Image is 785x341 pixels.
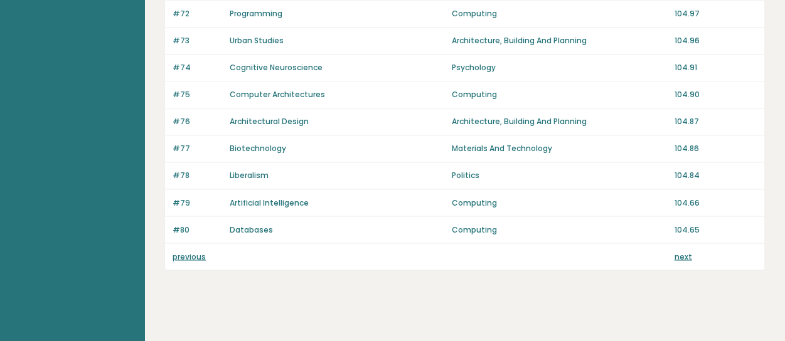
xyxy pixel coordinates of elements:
[230,197,309,207] a: Artificial Intelligence
[452,170,666,181] p: Politics
[173,89,222,100] p: #75
[230,170,269,181] a: Liberalism
[230,89,325,100] a: Computer Architectures
[173,62,222,73] p: #74
[674,143,757,154] p: 104.86
[452,224,666,235] p: Computing
[674,116,757,127] p: 104.87
[674,170,757,181] p: 104.84
[452,62,666,73] p: Psychology
[230,224,273,234] a: Databases
[230,143,286,154] a: Biotechnology
[674,89,757,100] p: 104.90
[452,143,666,154] p: Materials And Technology
[230,116,309,127] a: Architectural Design
[173,251,206,261] a: previous
[674,224,757,235] p: 104.65
[173,170,222,181] p: #78
[173,35,222,46] p: #73
[173,224,222,235] p: #80
[674,197,757,208] p: 104.66
[230,62,323,73] a: Cognitive Neuroscience
[674,62,757,73] p: 104.91
[230,35,284,46] a: Urban Studies
[452,197,666,208] p: Computing
[674,35,757,46] p: 104.96
[674,8,757,19] p: 104.97
[674,251,692,261] a: next
[173,116,222,127] p: #76
[173,197,222,208] p: #79
[452,116,666,127] p: Architecture, Building And Planning
[452,8,666,19] p: Computing
[230,8,282,19] a: Programming
[452,89,666,100] p: Computing
[173,143,222,154] p: #77
[173,8,222,19] p: #72
[452,35,666,46] p: Architecture, Building And Planning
